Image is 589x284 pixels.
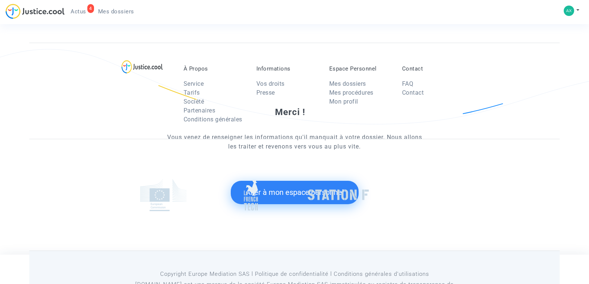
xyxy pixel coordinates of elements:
img: jc-logo.svg [6,4,65,19]
a: Vos droits [256,80,285,87]
a: Mon profil [329,98,358,105]
a: Partenaires [184,107,216,114]
a: 4Actus [65,6,92,17]
a: Contact [402,89,424,96]
a: Mes dossiers [92,6,140,17]
a: Société [184,98,204,105]
a: Conditions générales [184,116,242,123]
a: Tarifs [184,89,200,96]
img: a975678fb348cedc099f94a39ea92b3e [564,6,574,16]
a: Presse [256,89,275,96]
a: Mes procédures [329,89,373,96]
img: stationf.png [308,189,369,200]
a: FAQ [402,80,414,87]
a: Service [184,80,204,87]
a: Mes dossiers [329,80,366,87]
img: french_tech.png [244,179,258,211]
p: Informations [256,65,318,72]
p: À Propos [184,65,245,72]
span: Mes dossiers [98,8,134,15]
img: europe_commision.png [140,179,187,211]
div: 4 [87,4,94,13]
span: Actus [71,8,86,15]
p: Contact [402,65,464,72]
p: Copyright Europe Mediation SAS l Politique de confidentialité l Conditions générales d’utilisa... [125,270,464,279]
p: Espace Personnel [329,65,391,72]
img: logo-lg.svg [122,60,163,74]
